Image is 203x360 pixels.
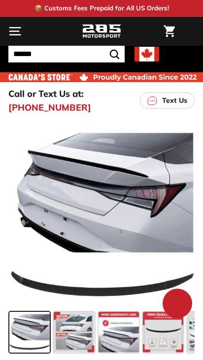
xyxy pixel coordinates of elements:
[8,46,125,62] input: Search
[162,95,187,106] p: Text Us
[8,87,84,100] p: Call or Text Us at:
[34,3,169,13] p: 📦 Customs Fees Prepaid for All US Orders!
[140,92,195,109] a: Text Us
[160,289,195,321] inbox-online-store-chat: Shopify online store chat
[8,101,91,114] a: [PHONE_NUMBER]
[82,23,121,40] img: Logo_285_Motorsport_areodynamics_components
[159,17,180,45] a: Cart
